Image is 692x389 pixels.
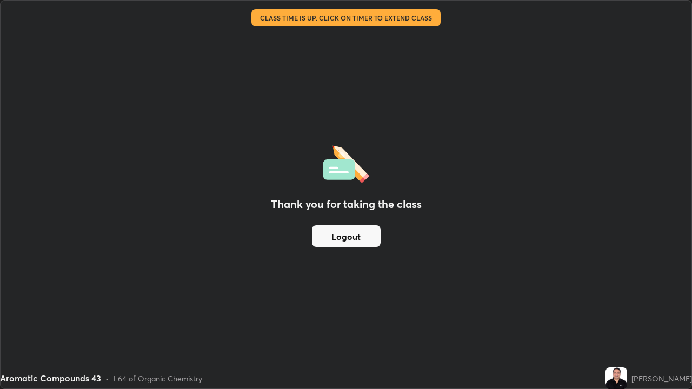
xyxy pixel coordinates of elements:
div: [PERSON_NAME] [631,373,692,384]
div: • [105,373,109,384]
h2: Thank you for taking the class [271,196,422,212]
img: 215bafacb3b8478da4d7c369939e23a8.jpg [605,367,627,389]
button: Logout [312,225,381,247]
img: offlineFeedback.1438e8b3.svg [323,142,369,183]
div: L64 of Organic Chemistry [114,373,202,384]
